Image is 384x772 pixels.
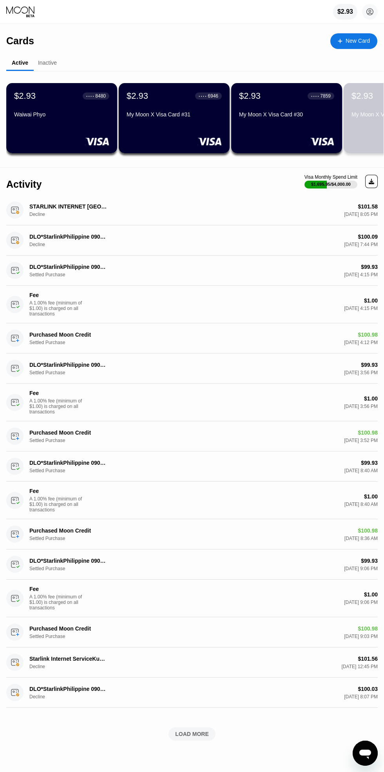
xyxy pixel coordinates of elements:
div: My Moon X Visa Card #31 [127,111,222,118]
div: FeeA 1.00% fee (minimum of $1.00) is charged on all transactions$1.00[DATE] 3:56 PM [6,384,378,421]
div: Inactive [38,60,57,66]
div: A 1.00% fee (minimum of $1.00) is charged on all transactions [29,398,88,415]
div: Settled Purchase [29,536,69,541]
div: DLO*StarlinkPhilippine 090000000 PH [29,686,108,692]
div: $2.93● ● ● ●8480Waiwai Phyo [6,83,117,153]
div: Settled Purchase [29,438,69,443]
div: $1.00 [364,297,378,304]
div: $2.93 [333,4,357,20]
div: Settled Purchase [29,468,69,473]
div: Purchased Moon CreditSettled Purchase$100.98[DATE] 4:12 PM [6,323,378,353]
div: Settled Purchase [29,370,69,375]
div: DLO*StarlinkPhilippine 090000000 PHDecline$100.03[DATE] 8:07 PM [6,678,378,708]
div: My Moon X Visa Card #30 [239,111,334,118]
div: LOAD MORE [175,730,209,738]
div: DLO*StarlinkPhilippine 090000000 PH [29,460,108,466]
div: [DATE] 8:05 PM [344,212,378,217]
div: Purchased Moon CreditSettled Purchase$100.98[DATE] 8:36 AM [6,519,378,549]
div: [DATE] 12:45 PM [342,664,378,669]
div: DLO*StarlinkPhilippine 090000000 PHSettled Purchase$99.93[DATE] 9:06 PM [6,549,378,580]
div: Fee [29,586,108,592]
div: [DATE] 4:15 PM [344,272,378,277]
div: $99.93 [361,264,378,270]
div: Settled Purchase [29,272,69,277]
div: $101.56 [358,656,378,662]
div: $99.93 [361,460,378,466]
div: [DATE] 9:06 PM [344,600,378,605]
div: Fee [29,390,108,396]
div: Starlink Internet ServiceKuala Lumpur MY [29,656,108,662]
div: [DATE] 3:52 PM [344,438,378,443]
div: $100.98 [358,429,378,436]
div: $101.58 [358,203,378,210]
div: DLO*StarlinkPhilippine 090000000 PH [29,362,108,368]
div: [DATE] 3:56 PM [344,370,378,375]
div: Decline [29,664,69,669]
div: Purchased Moon CreditSettled Purchase$100.98[DATE] 3:52 PM [6,421,378,451]
div: DLO*StarlinkPhilippine 090000000 PHDecline$100.09[DATE] 7:44 PM [6,225,378,256]
div: Decline [29,242,69,247]
div: Purchased Moon Credit [29,429,108,436]
div: Decline [29,694,69,700]
div: $2.93● ● ● ●7859My Moon X Visa Card #30 [231,83,342,153]
div: $100.98 [358,332,378,338]
div: FeeA 1.00% fee (minimum of $1.00) is charged on all transactions$1.00[DATE] 4:15 PM [6,286,378,323]
div: FeeA 1.00% fee (minimum of $1.00) is charged on all transactions$1.00[DATE] 8:40 AM [6,482,378,519]
div: $1.00 [364,591,378,598]
div: Settled Purchase [29,634,69,639]
div: [DATE] 7:44 PM [344,242,378,247]
div: $1.00 [364,395,378,402]
div: New Card [330,33,377,49]
div: Settled Purchase [29,566,69,571]
div: $99.93 [361,558,378,564]
div: A 1.00% fee (minimum of $1.00) is charged on all transactions [29,496,88,513]
div: DLO*StarlinkPhilippine 090000000 PHSettled Purchase$99.93[DATE] 8:40 AM [6,451,378,482]
div: $100.98 [358,625,378,632]
div: Purchased Moon CreditSettled Purchase$100.98[DATE] 9:03 PM [6,617,378,647]
div: DLO*StarlinkPhilippine 090000000 PH [29,558,108,564]
div: [DATE] 4:15 PM [344,306,378,311]
div: Visa Monthly Spend Limit$1,695.95/$4,000.00 [304,174,357,188]
div: $2.93● ● ● ●6946My Moon X Visa Card #31 [119,83,230,153]
div: Active [12,60,28,66]
div: FeeA 1.00% fee (minimum of $1.00) is charged on all transactions$1.00[DATE] 9:06 PM [6,580,378,617]
div: Purchased Moon Credit [29,527,108,534]
div: $2.93 [337,8,353,15]
div: ● ● ● ● [199,95,206,97]
div: DLO*StarlinkPhilippine 090000000 PHSettled Purchase$99.93[DATE] 3:56 PM [6,353,378,384]
div: [DATE] 9:06 PM [344,566,378,571]
div: Starlink Internet ServiceKuala Lumpur MYDecline$101.56[DATE] 12:45 PM [6,647,378,678]
div: [DATE] 8:07 PM [344,694,378,700]
div: $1.00 [364,493,378,500]
div: LOAD MORE [6,727,378,741]
div: Purchased Moon Credit [29,332,108,338]
iframe: Button to launch messaging window [353,741,378,766]
div: $2.93 [351,91,373,101]
div: 7859 [320,93,331,99]
div: ● ● ● ● [86,95,94,97]
div: Activity [6,179,42,190]
div: Waiwai Phyo [14,111,109,118]
div: [DATE] 4:12 PM [344,340,378,345]
div: Fee [29,292,108,298]
div: $2.93 [239,91,261,101]
div: DLO*StarlinkPhilippine 090000000 PHSettled Purchase$99.93[DATE] 4:15 PM [6,256,378,286]
div: 6946 [208,93,218,99]
div: Fee [29,488,108,494]
div: Purchased Moon Credit [29,625,108,632]
div: Decline [29,212,69,217]
div: [DATE] 8:40 AM [344,468,378,473]
div: [DATE] 3:56 PM [344,404,378,409]
div: Visa Monthly Spend Limit [304,174,357,180]
div: 8480 [95,93,106,99]
div: $99.93 [361,362,378,368]
div: [DATE] 8:40 AM [344,502,378,507]
div: $2.93 [14,91,36,101]
div: DLO*StarlinkPhilippine 090000000 PH [29,264,108,270]
div: A 1.00% fee (minimum of $1.00) is charged on all transactions [29,594,88,611]
div: $100.98 [358,527,378,534]
div: $1,695.95 / $4,000.00 [311,182,351,187]
div: $2.93 [127,91,148,101]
